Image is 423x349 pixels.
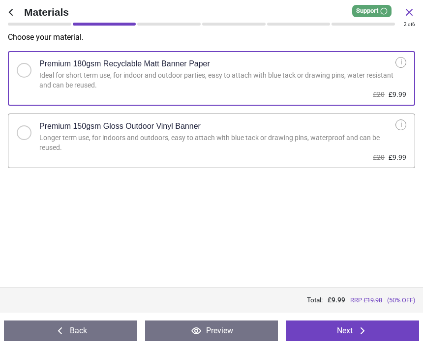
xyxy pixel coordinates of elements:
[332,296,345,304] span: 9.99
[395,57,406,68] div: i
[328,295,345,305] span: £
[363,296,382,304] span: £ 19.98
[39,71,395,90] div: Ideal for short term use, for indoor and outdoor parties, easy to attach with blue tack or drawin...
[286,320,419,341] button: Next
[39,121,201,132] h2: Premium 150gsm Gloss Outdoor Vinyl Banner
[8,295,415,305] div: Total:
[387,296,415,305] span: (50% OFF)
[395,119,406,130] div: i
[352,5,392,17] div: Support
[389,90,406,98] span: £9.99
[4,320,137,341] button: Back
[350,296,382,305] span: RRP
[24,5,403,19] span: Materials
[373,90,385,98] span: £20
[39,133,395,152] div: Longer term use, for indoors and outdoors, easy to attach with blue tack or drawing pins, waterpr...
[404,21,415,28] div: of 6
[404,22,407,27] span: 2
[39,58,210,69] h2: Premium 180gsm Recyclable Matt Banner Paper
[8,32,423,43] p: Choose your material .
[145,320,278,341] button: Preview
[373,153,385,161] span: £20
[389,153,406,161] span: £9.99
